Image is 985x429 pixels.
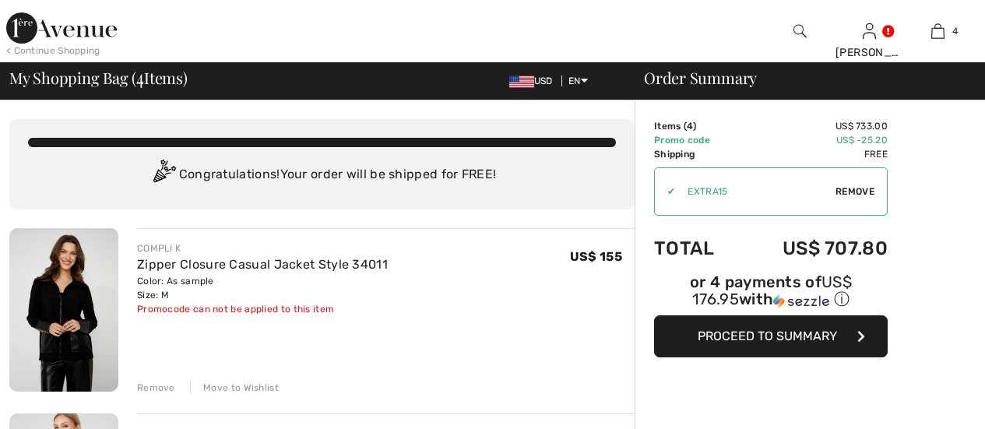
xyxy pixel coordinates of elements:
div: Move to Wishlist [190,381,279,395]
img: US Dollar [509,76,534,88]
span: 4 [136,66,144,86]
a: 4 [904,22,972,40]
img: Congratulation2.svg [148,160,179,191]
button: Proceed to Summary [654,315,888,357]
span: Proceed to Summary [698,329,837,343]
span: Remove [835,185,874,199]
input: Promo code [675,168,835,215]
img: My Info [863,22,876,40]
img: Zipper Closure Casual Jacket Style 34011 [9,228,118,392]
td: Free [739,147,888,161]
div: [PERSON_NAME] [835,44,903,61]
div: < Continue Shopping [6,44,100,58]
span: EN [568,76,588,86]
td: Items ( ) [654,119,739,133]
span: US$ 176.95 [692,273,852,308]
div: ✔ [655,185,675,199]
span: My Shopping Bag ( Items) [9,70,188,86]
div: Remove [137,381,175,395]
div: COMPLI K [137,241,388,255]
span: US$ 155 [570,249,622,264]
span: 4 [952,24,958,38]
div: Order Summary [625,70,976,86]
td: Shipping [654,147,739,161]
div: or 4 payments of with [654,275,888,310]
img: My Bag [931,22,945,40]
img: Sezzle [773,294,829,308]
td: Total [654,222,739,275]
td: US$ 733.00 [739,119,888,133]
span: USD [509,76,559,86]
a: Sign In [863,23,876,38]
div: or 4 payments ofUS$ 176.95withSezzle Click to learn more about Sezzle [654,275,888,315]
div: Congratulations! Your order will be shipped for FREE! [28,160,616,191]
td: US$ -25.20 [739,133,888,147]
span: 4 [687,121,693,132]
td: Promo code [654,133,739,147]
img: search the website [793,22,807,40]
td: US$ 707.80 [739,222,888,275]
img: 1ère Avenue [6,12,117,44]
a: Zipper Closure Casual Jacket Style 34011 [137,257,388,272]
div: Color: As sample Size: M [137,274,388,302]
div: Promocode can not be applied to this item [137,302,388,316]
